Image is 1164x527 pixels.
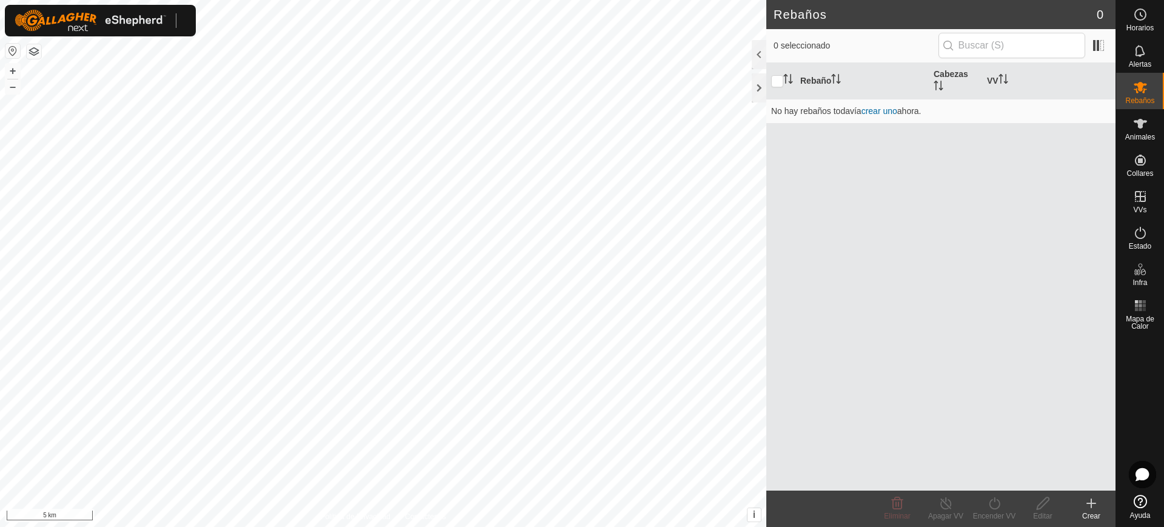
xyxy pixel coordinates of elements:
span: Alertas [1129,61,1151,68]
input: Buscar (S) [938,33,1085,58]
span: Ayuda [1130,512,1151,519]
th: Cabezas [929,63,982,99]
div: Crear [1067,511,1115,522]
p-sorticon: Activar para ordenar [998,76,1008,86]
a: Ayuda [1116,490,1164,524]
p-sorticon: Activar para ordenar [934,82,943,92]
th: VV [982,63,1115,99]
span: Infra [1132,279,1147,286]
span: Mapa de Calor [1119,315,1161,330]
button: – [5,79,20,94]
span: Rebaños [1125,97,1154,104]
span: Estado [1129,243,1151,250]
th: Rebaño [795,63,929,99]
span: 0 [1097,5,1103,24]
span: Horarios [1126,24,1154,32]
p-sorticon: Activar para ordenar [831,76,841,86]
td: No hay rebaños todavía ahora. [766,99,1115,123]
a: Contáctenos [405,511,446,522]
a: crear uno [861,106,897,116]
img: Logo Gallagher [15,10,166,32]
span: Collares [1126,170,1153,177]
p-sorticon: Activar para ordenar [783,76,793,86]
div: Editar [1018,511,1067,522]
span: Eliminar [884,512,910,520]
div: Apagar VV [921,511,970,522]
div: Encender VV [970,511,1018,522]
button: Restablecer Mapa [5,44,20,58]
span: VVs [1133,206,1146,213]
button: i [748,508,761,522]
button: + [5,64,20,78]
a: Política de Privacidad [321,511,390,522]
h2: Rebaños [774,7,1097,22]
span: i [753,509,755,520]
span: 0 seleccionado [774,39,938,52]
button: Capas del Mapa [27,44,41,59]
span: Animales [1125,133,1155,141]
